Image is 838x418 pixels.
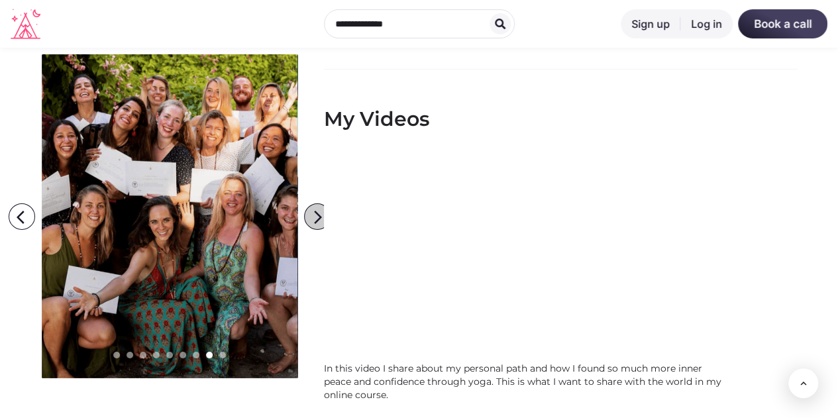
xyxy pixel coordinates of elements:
[324,362,721,401] div: In this video I share about my personal path and how I found so much more inner peace and confide...
[680,9,733,38] a: Log in
[621,9,680,38] a: Sign up
[324,107,721,132] h2: My Videos
[305,204,331,231] i: arrow_forward_ios
[11,204,38,231] i: arrow_back_ios
[738,9,827,38] a: Book a call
